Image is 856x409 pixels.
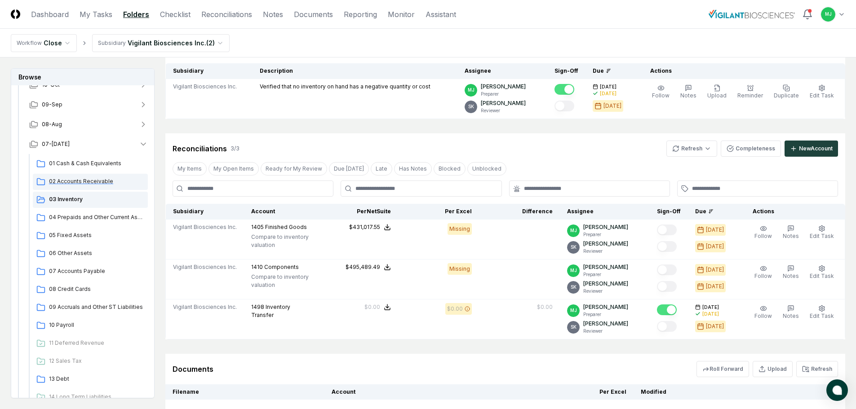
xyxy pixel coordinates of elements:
[583,231,628,238] p: Preparer
[810,273,834,279] span: Edit Task
[42,120,62,128] span: 08-Aug
[251,207,310,215] div: Account
[709,10,795,18] img: Vigilant Biosciences logo
[666,141,717,157] button: Refresh
[22,134,155,154] button: 07-[DATE]
[473,384,634,400] th: Per Excel
[583,240,628,248] p: [PERSON_NAME]
[173,162,207,176] button: My Items
[49,375,144,383] span: 13 Debt
[721,141,781,157] button: Completeness
[583,271,628,278] p: Preparer
[123,9,149,20] a: Folders
[49,231,144,239] span: 05 Fixed Assets
[468,87,475,93] span: MJ
[583,328,628,334] p: Reviewer
[799,145,833,153] div: New Account
[737,92,763,99] span: Reminder
[49,177,144,185] span: 02 Accounts Receivable
[17,39,42,47] div: Workflow
[583,223,628,231] p: [PERSON_NAME]
[650,83,671,101] button: Follow
[571,324,577,330] span: SK
[49,321,144,329] span: 10 Payroll
[251,303,264,310] span: 1498
[364,303,391,311] button: $0.00
[448,223,472,235] div: Missing
[783,233,799,239] span: Notes
[583,288,628,295] p: Reviewer
[49,285,144,293] span: 08 Credit Cards
[457,63,547,79] th: Assignee
[349,223,380,231] div: $431,017.55
[33,353,148,369] a: 12 Sales Tax
[349,223,391,231] button: $431,017.55
[49,303,144,311] span: 09 Accruals and Other ST Liabilities
[166,204,244,220] th: Subsidiary
[49,249,144,257] span: 06 Other Assets
[294,9,333,20] a: Documents
[481,83,526,91] p: [PERSON_NAME]
[781,223,801,242] button: Notes
[634,384,789,400] th: Modified
[33,264,148,280] a: 07 Accounts Payable
[702,311,719,317] div: [DATE]
[554,101,574,111] button: Mark complete
[554,84,574,95] button: Mark complete
[173,83,237,91] span: Vigilant Biosciences Inc.
[80,9,112,20] a: My Tasks
[33,299,148,316] a: 09 Accruals and Other ST Liabilities
[706,322,724,330] div: [DATE]
[251,273,310,289] p: Compare to inventory valuation
[42,140,70,148] span: 07-[DATE]
[481,91,526,97] p: Preparer
[33,174,148,190] a: 02 Accounts Receivable
[394,162,432,176] button: Has Notes
[560,204,650,220] th: Assignee
[706,282,724,290] div: [DATE]
[251,303,290,318] span: Inventory Transfer
[264,264,299,270] span: Components
[796,361,838,377] button: Refresh
[173,223,237,231] span: Vigilant Biosciences Inc.
[702,304,719,311] span: [DATE]
[603,102,621,110] div: [DATE]
[49,357,144,365] span: 12 Sales Tax
[571,284,577,290] span: SK
[434,162,466,176] button: Blocked
[593,67,629,75] div: Due
[745,207,838,215] div: Actions
[33,246,148,262] a: 06 Other Assets
[98,39,126,47] div: Subsidiary
[33,281,148,298] a: 08 Credit Cards
[825,11,832,18] span: MJ
[165,384,324,400] th: Filename
[657,264,677,275] button: Mark complete
[33,389,148,405] a: 14 Long Term Liabilities
[261,162,327,176] button: Ready for My Review
[537,303,553,311] div: $0.00
[251,233,310,249] p: Compare to inventory valuation
[753,223,774,242] button: Follow
[49,195,144,203] span: 03 Inventory
[371,162,392,176] button: Late
[772,83,801,101] button: Duplicate
[251,264,263,270] span: 1410
[448,263,472,275] div: Missing
[583,311,628,318] p: Preparer
[583,248,628,255] p: Reviewer
[49,393,144,401] span: 14 Long Term Liabilities
[570,227,577,234] span: MJ
[173,143,227,154] div: Reconciliations
[570,307,577,314] span: MJ
[706,242,724,251] div: [DATE]
[467,162,506,176] button: Unblocked
[49,267,144,275] span: 07 Accounts Payable
[583,303,628,311] p: [PERSON_NAME]
[810,92,834,99] span: Edit Task
[33,317,148,334] a: 10 Payroll
[808,303,836,322] button: Edit Task
[22,114,155,134] button: 08-Aug
[754,312,772,319] span: Follow
[42,101,62,109] span: 09-Sep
